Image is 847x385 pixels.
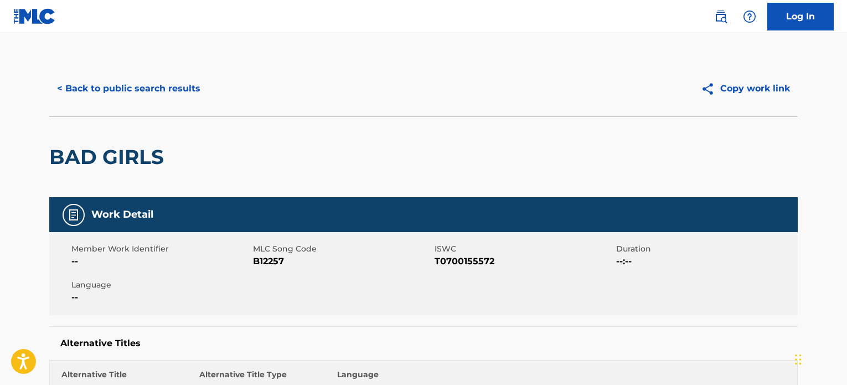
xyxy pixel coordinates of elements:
[795,343,802,376] div: Drag
[714,10,727,23] img: search
[49,145,169,170] h2: BAD GIRLS
[616,255,795,268] span: --:--
[743,10,756,23] img: help
[767,3,834,30] a: Log In
[816,237,847,326] iframe: Resource Center
[253,243,432,255] span: MLC Song Code
[71,243,250,255] span: Member Work Identifier
[71,255,250,268] span: --
[49,75,208,102] button: < Back to public search results
[71,291,250,304] span: --
[693,75,798,102] button: Copy work link
[738,6,761,28] div: Help
[435,255,613,268] span: T0700155572
[435,243,613,255] span: ISWC
[701,82,720,96] img: Copy work link
[60,338,787,349] h5: Alternative Titles
[792,332,847,385] iframe: Chat Widget
[253,255,432,268] span: B12257
[91,208,153,221] h5: Work Detail
[67,208,80,222] img: Work Detail
[616,243,795,255] span: Duration
[710,6,732,28] a: Public Search
[13,8,56,24] img: MLC Logo
[71,279,250,291] span: Language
